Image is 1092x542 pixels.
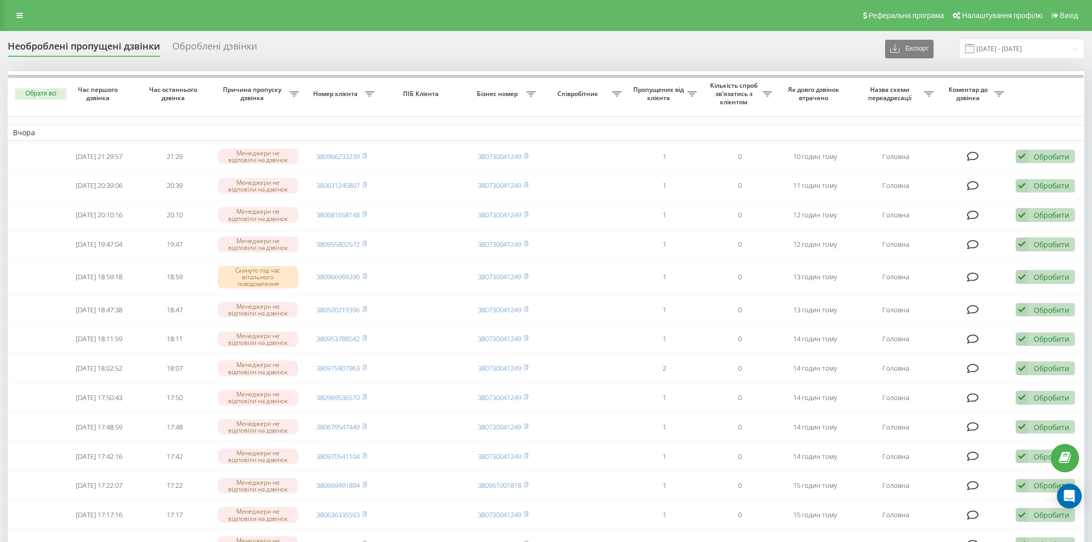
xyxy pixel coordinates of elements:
td: 11 годин тому [777,172,853,199]
td: 17:22 [137,472,212,499]
td: 1 [627,260,702,294]
td: 1 [627,296,702,324]
td: [DATE] 17:22:07 [61,472,137,499]
td: Головна [853,172,939,199]
a: 380631245807 [316,181,360,190]
td: 15 годин тому [777,501,853,529]
td: Головна [853,413,939,441]
a: 380730041249 [478,272,521,281]
div: Обробити [1034,510,1069,520]
div: Менеджери не відповіли на дзвінок [218,478,299,493]
a: 380730041249 [478,452,521,461]
td: 20:10 [137,201,212,229]
button: Обрати всі [15,88,67,100]
td: 21:29 [137,143,212,170]
div: Менеджери не відповіли на дзвінок [218,449,299,464]
span: Пропущених від клієнта [632,86,687,102]
span: Назва схеми переадресації [858,86,924,102]
a: 380730041249 [478,422,521,432]
td: 20:39 [137,172,212,199]
td: 18:07 [137,355,212,382]
td: 12 годин тому [777,201,853,229]
a: 380679547449 [316,422,360,432]
td: [DATE] 20:39:06 [61,172,137,199]
td: Головна [853,260,939,294]
a: 380500219396 [316,305,360,314]
div: Менеджери не відповіли на дзвінок [218,149,299,164]
a: 380730041249 [478,210,521,219]
td: 12 годин тому [777,231,853,258]
td: Головна [853,384,939,411]
span: Час першого дзвінка [70,86,129,102]
div: Скинуто під час вітального повідомлення [218,266,299,289]
td: 0 [702,472,777,499]
td: Головна [853,472,939,499]
span: Кількість спроб зв'язатись з клієнтом [707,82,763,106]
a: 380953788542 [316,334,360,343]
td: Головна [853,355,939,382]
td: 0 [702,325,777,353]
div: Обробити [1034,422,1069,432]
a: 380730041249 [478,181,521,190]
td: 1 [627,413,702,441]
div: Обробити [1034,272,1069,282]
div: Менеджери не відповіли на дзвінок [218,331,299,347]
td: 0 [702,501,777,529]
td: 15 годин тому [777,472,853,499]
a: 380969536570 [316,393,360,402]
div: Обробити [1034,393,1069,403]
td: [DATE] 17:42:16 [61,443,137,470]
td: Головна [853,443,939,470]
a: 380730041249 [478,305,521,314]
button: Експорт [885,40,934,58]
span: Коментар до дзвінка [944,86,994,102]
td: 13 годин тому [777,260,853,294]
div: Менеджери не відповіли на дзвінок [218,360,299,376]
span: Вихід [1060,11,1078,20]
span: Співробітник [546,90,613,98]
a: 380970541104 [316,452,360,461]
a: 380966233239 [316,152,360,161]
td: 1 [627,325,702,353]
a: 380730041249 [478,240,521,249]
td: 0 [702,355,777,382]
div: Обробити [1034,210,1069,220]
div: Open Intercom Messenger [1057,484,1082,508]
td: 17:42 [137,443,212,470]
span: ПІБ Клієнта [388,90,456,98]
span: Реферальна програма [869,11,944,20]
td: Головна [853,143,939,170]
td: 0 [702,201,777,229]
div: Менеджери не відповіли на дзвінок [218,178,299,194]
td: [DATE] 21:29:57 [61,143,137,170]
td: 0 [702,260,777,294]
div: Обробити [1034,363,1069,373]
td: [DATE] 20:10:16 [61,201,137,229]
td: 18:59 [137,260,212,294]
span: Причина пропуску дзвінка [217,86,289,102]
td: 0 [702,296,777,324]
td: 0 [702,231,777,258]
div: Менеджери не відповіли на дзвінок [218,419,299,435]
td: [DATE] 17:48:59 [61,413,137,441]
td: [DATE] 17:50:43 [61,384,137,411]
a: 380730041249 [478,510,521,519]
td: 18:47 [137,296,212,324]
td: 14 годин тому [777,325,853,353]
td: 18:11 [137,325,212,353]
div: Менеджери не відповіли на дзвінок [218,390,299,405]
div: Обробити [1034,305,1069,315]
a: 380730041249 [478,152,521,161]
td: Головна [853,501,939,529]
td: Головна [853,325,939,353]
a: 380961001818 [478,481,521,490]
td: [DATE] 18:11:59 [61,325,137,353]
td: 0 [702,413,777,441]
div: Менеджери не відповіли на дзвінок [218,236,299,252]
span: Час останнього дзвінка [146,86,204,102]
a: 380955802572 [316,240,360,249]
a: 380975907963 [316,363,360,373]
div: Менеджери не відповіли на дзвінок [218,507,299,522]
td: 1 [627,143,702,170]
td: 0 [702,143,777,170]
